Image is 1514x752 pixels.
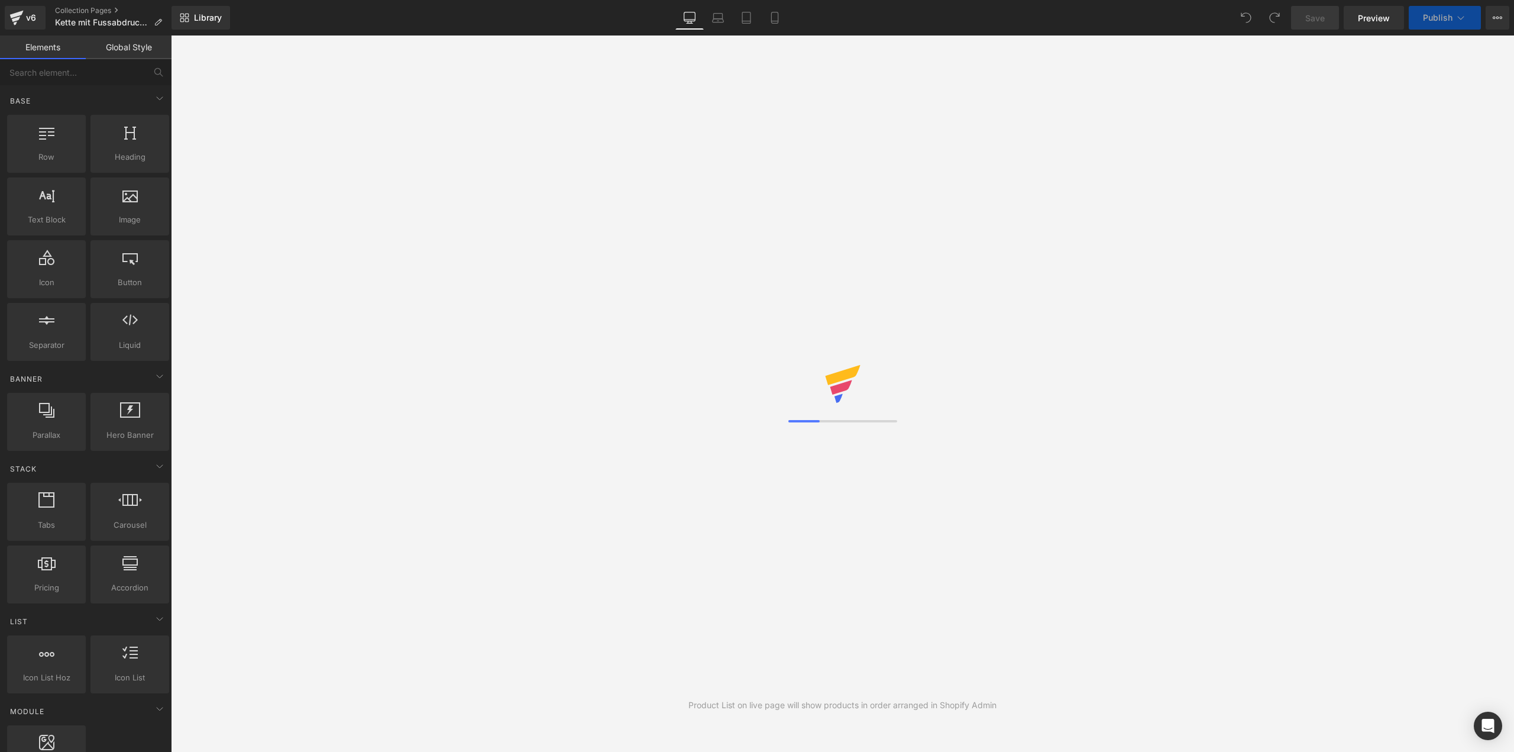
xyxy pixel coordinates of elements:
[1305,12,1325,24] span: Save
[11,214,82,226] span: Text Block
[11,429,82,441] span: Parallax
[704,6,732,30] a: Laptop
[1234,6,1258,30] button: Undo
[94,339,166,351] span: Liquid
[9,463,38,475] span: Stack
[11,672,82,684] span: Icon List Hoz
[1486,6,1509,30] button: More
[94,672,166,684] span: Icon List
[11,151,82,163] span: Row
[172,6,230,30] a: New Library
[1474,712,1502,740] div: Open Intercom Messenger
[94,582,166,594] span: Accordion
[11,582,82,594] span: Pricing
[94,519,166,531] span: Carousel
[55,6,172,15] a: Collection Pages
[9,706,46,717] span: Module
[11,276,82,289] span: Icon
[94,276,166,289] span: Button
[55,18,149,27] span: Kette mit Fussabdruck 2
[9,95,32,106] span: Base
[1358,12,1390,24] span: Preview
[9,373,44,385] span: Banner
[688,699,997,712] div: Product List on live page will show products in order arranged in Shopify Admin
[675,6,704,30] a: Desktop
[11,339,82,351] span: Separator
[94,429,166,441] span: Hero Banner
[1263,6,1286,30] button: Redo
[732,6,761,30] a: Tablet
[94,151,166,163] span: Heading
[1423,13,1452,22] span: Publish
[761,6,789,30] a: Mobile
[194,12,222,23] span: Library
[94,214,166,226] span: Image
[1409,6,1481,30] button: Publish
[24,10,38,25] div: v6
[9,616,29,627] span: List
[1344,6,1404,30] a: Preview
[86,35,172,59] a: Global Style
[5,6,46,30] a: v6
[11,519,82,531] span: Tabs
